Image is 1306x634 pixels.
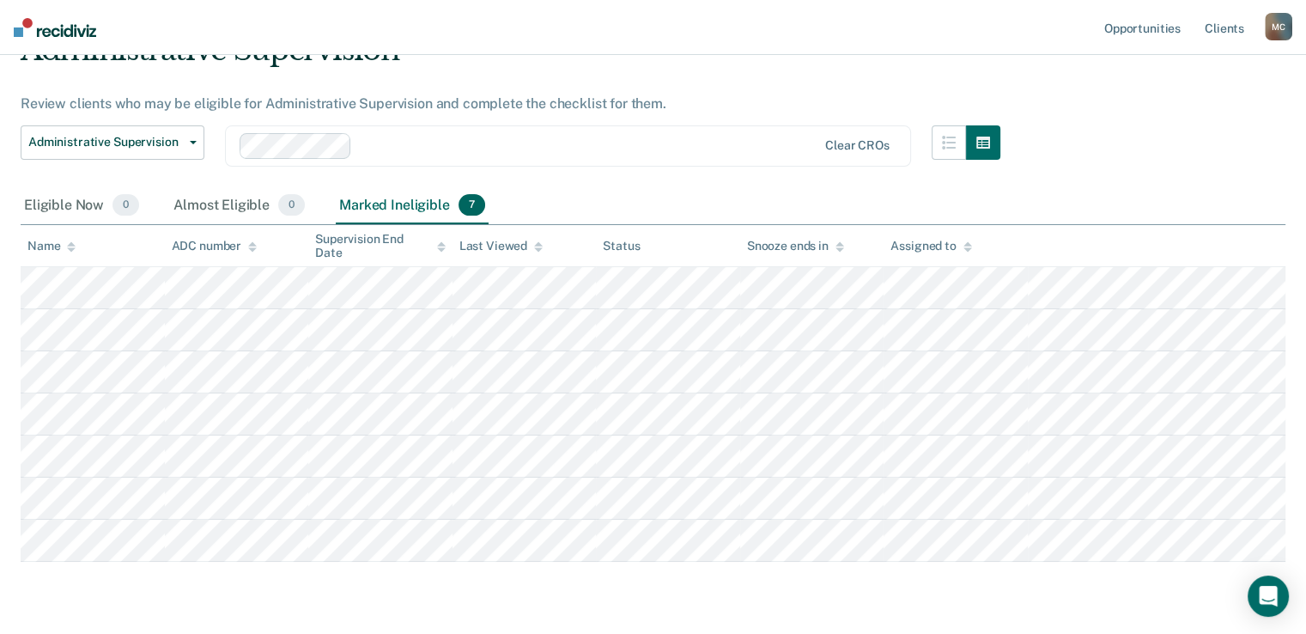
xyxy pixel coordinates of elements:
[21,95,1000,112] div: Review clients who may be eligible for Administrative Supervision and complete the checklist for ...
[28,135,183,149] span: Administrative Supervision
[747,239,844,253] div: Snooze ends in
[336,187,489,225] div: Marked Ineligible7
[27,239,76,253] div: Name
[172,239,258,253] div: ADC number
[459,239,543,253] div: Last Viewed
[21,33,1000,82] div: Administrative Supervision
[170,187,308,225] div: Almost Eligible0
[21,125,204,160] button: Administrative Supervision
[825,138,890,153] div: Clear CROs
[1265,13,1292,40] button: MC
[112,194,139,216] span: 0
[315,232,446,261] div: Supervision End Date
[459,194,485,216] span: 7
[21,187,143,225] div: Eligible Now0
[278,194,305,216] span: 0
[1248,576,1289,617] div: Open Intercom Messenger
[14,18,96,37] img: Recidiviz
[603,239,640,253] div: Status
[1265,13,1292,40] div: M C
[890,239,971,253] div: Assigned to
